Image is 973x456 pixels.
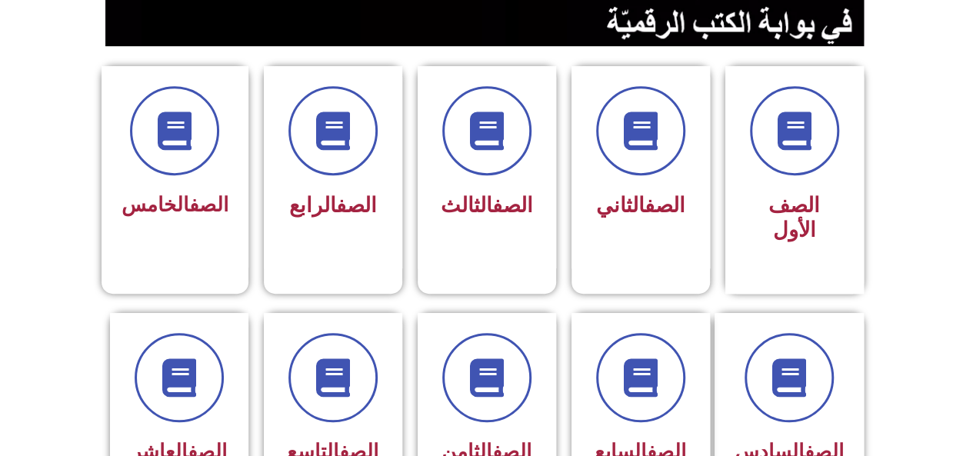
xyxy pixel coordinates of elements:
[122,193,228,216] span: الخامس
[289,193,377,218] span: الرابع
[596,193,685,218] span: الثاني
[189,193,228,216] a: الصف
[768,193,820,242] span: الصف الأول
[336,193,377,218] a: الصف
[441,193,533,218] span: الثالث
[492,193,533,218] a: الصف
[645,193,685,218] a: الصف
